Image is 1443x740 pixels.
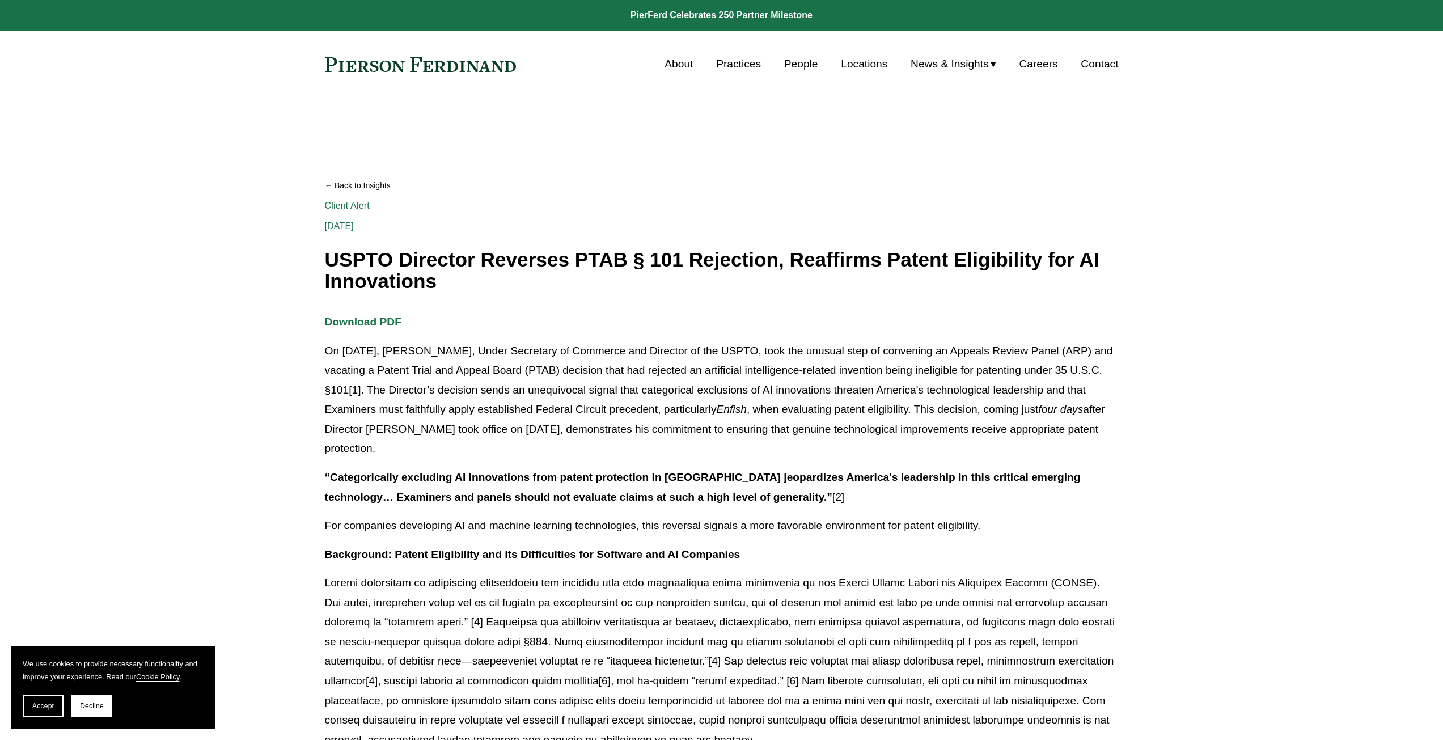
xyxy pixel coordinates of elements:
strong: “Categorically excluding AI innovations from patent protection in [GEOGRAPHIC_DATA] jeopardizes A... [325,471,1084,503]
a: Download PDF [325,316,401,328]
em: Enfish [717,403,747,415]
a: People [784,53,818,75]
section: Cookie banner [11,646,215,729]
span: Decline [80,702,104,710]
h1: USPTO Director Reverses PTAB § 101 Rejection, Reaffirms Patent Eligibility for AI Innovations [325,249,1119,293]
span: [DATE] [325,221,354,231]
a: About [665,53,693,75]
a: Back to Insights [325,176,1119,196]
p: We use cookies to provide necessary functionality and improve your experience. Read our . [23,657,204,683]
strong: Background: Patent Eligibility and its Difficulties for Software and AI Companies [325,548,740,560]
em: four days [1038,403,1083,415]
p: [2] [325,468,1119,507]
button: Accept [23,695,64,717]
p: On [DATE], [PERSON_NAME], Under Secretary of Commerce and Director of the USPTO, took the unusual... [325,341,1119,459]
a: Practices [716,53,761,75]
p: For companies developing AI and machine learning technologies, this reversal signals a more favor... [325,516,1119,536]
a: Locations [841,53,887,75]
a: Contact [1081,53,1118,75]
a: Careers [1019,53,1057,75]
button: Decline [71,695,112,717]
span: Accept [32,702,54,710]
a: folder dropdown [911,53,996,75]
a: Cookie Policy [136,673,180,681]
a: Client Alert [325,201,370,210]
span: News & Insights [911,54,989,74]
